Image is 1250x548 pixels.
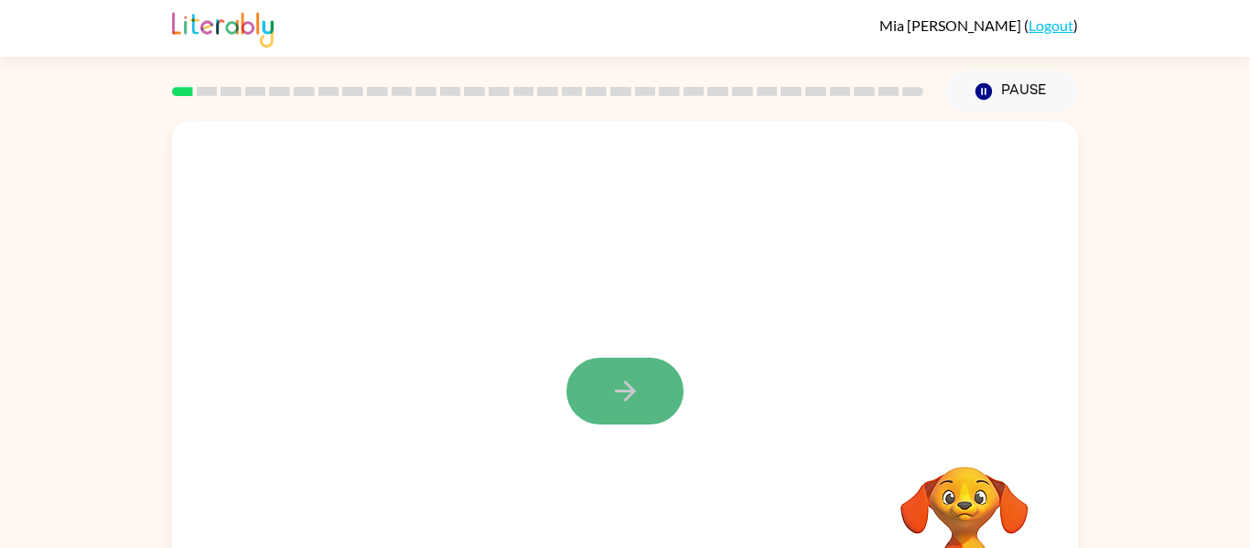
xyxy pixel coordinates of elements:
a: Logout [1029,16,1073,34]
img: Literably [172,7,274,48]
span: Mia [PERSON_NAME] [879,16,1024,34]
div: ( ) [879,16,1078,34]
button: Pause [945,70,1078,113]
